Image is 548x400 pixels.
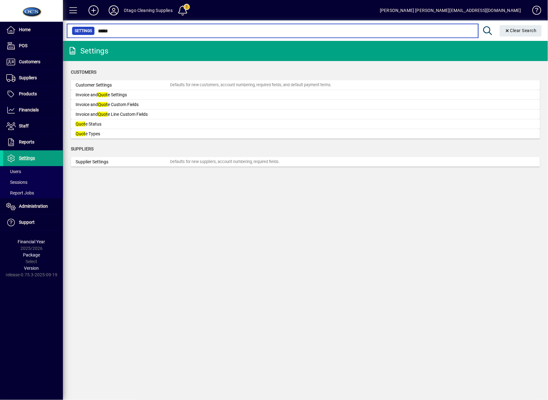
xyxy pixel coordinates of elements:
a: Invoice andQuote Custom Fields [71,100,540,110]
em: Quot [98,92,108,97]
span: Financial Year [18,239,45,244]
a: Reports [3,134,63,150]
a: Supplier SettingsDefaults for new suppliers, account numbering, required fields. [71,157,540,167]
a: Home [3,22,63,38]
div: Supplier Settings [76,159,170,165]
a: Invoice andQuote Line Custom Fields [71,110,540,119]
div: Invoice and e Line Custom Fields [76,111,170,118]
span: Package [23,252,40,257]
span: Home [19,27,31,32]
span: Report Jobs [6,190,34,195]
em: Quot [76,131,85,136]
span: POS [19,43,27,48]
div: e Status [76,121,170,127]
a: Quote Status [71,119,540,129]
a: Invoice andQuote Settings [71,90,540,100]
div: Invoice and e Custom Fields [76,101,170,108]
a: Sessions [3,177,63,188]
span: Financials [19,107,39,112]
a: Knowledge Base [528,1,540,22]
button: Add [83,5,104,16]
div: Settings [68,46,108,56]
div: [PERSON_NAME] [PERSON_NAME][EMAIL_ADDRESS][DOMAIN_NAME] [380,5,521,15]
a: POS [3,38,63,54]
span: Customers [71,70,96,75]
span: Suppliers [19,75,37,80]
a: Financials [3,102,63,118]
a: Suppliers [3,70,63,86]
a: Staff [3,118,63,134]
span: Support [19,220,35,225]
span: Settings [75,28,92,34]
em: Quot [76,121,85,127]
span: Sessions [6,180,27,185]
a: Customers [3,54,63,70]
span: Clear Search [505,28,537,33]
a: Support [3,215,63,230]
span: Version [24,266,39,271]
span: Users [6,169,21,174]
a: Products [3,86,63,102]
a: Customer SettingsDefaults for new customers, account numbering, required fields, and default paym... [71,80,540,90]
div: Otago Cleaning Supplies [124,5,173,15]
div: Defaults for new suppliers, account numbering, required fields. [170,159,280,165]
a: Administration [3,199,63,214]
span: Suppliers [71,146,94,151]
div: Invoice and e Settings [76,92,170,98]
span: Reports [19,139,34,144]
a: Users [3,166,63,177]
span: Administration [19,204,48,209]
a: Report Jobs [3,188,63,198]
a: Quote Types [71,129,540,139]
button: Clear [500,25,542,37]
div: e Types [76,131,170,137]
span: Products [19,91,37,96]
div: Defaults for new customers, account numbering, required fields, and default payment terms. [170,82,332,88]
em: Quot [98,102,108,107]
button: Profile [104,5,124,16]
div: Customer Settings [76,82,170,88]
em: Quot [98,112,108,117]
span: Staff [19,123,29,128]
span: Settings [19,155,35,161]
span: Customers [19,59,40,64]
